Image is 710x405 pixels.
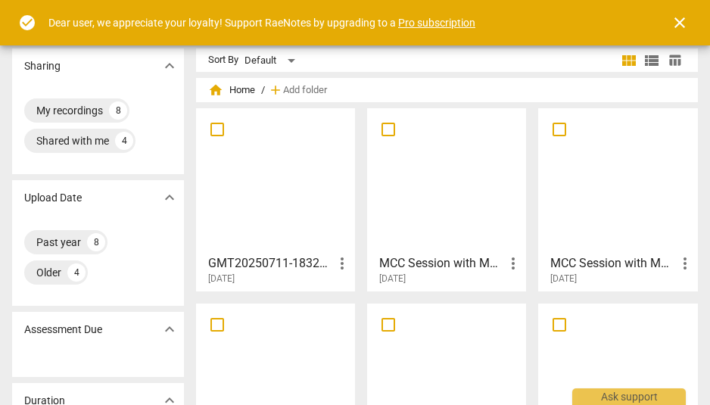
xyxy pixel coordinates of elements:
h3: MCC Session with MM - Playful Prioritization [550,254,675,273]
span: add [268,83,283,98]
a: MCC Session with MM - Playful Prioritization[DATE] [543,114,692,285]
span: home [208,83,223,98]
div: My recordings [36,103,103,118]
span: more_vert [676,254,694,273]
button: Tile view [618,49,640,72]
p: Sharing [24,58,61,74]
button: Close [662,5,698,41]
div: Ask support [572,388,686,405]
div: Dear user, we appreciate your loyalty! Support RaeNotes by upgrading to a [48,15,475,31]
button: Show more [158,318,181,341]
span: [DATE] [379,273,406,285]
div: Default [244,48,301,73]
div: Shared with me [36,133,109,148]
div: 8 [87,233,105,251]
button: List view [640,49,663,72]
h3: GMT20250711-183240_Recording [208,254,333,273]
h3: MCC Session with MM - Room for Creativity [379,254,504,273]
span: / [261,85,265,96]
span: expand_more [160,188,179,207]
span: [DATE] [550,273,577,285]
span: view_list [643,51,661,70]
a: GMT20250711-183240_Recording[DATE] [201,114,350,285]
div: 8 [109,101,127,120]
span: close [671,14,689,32]
span: Home [208,83,255,98]
span: more_vert [504,254,522,273]
div: Older [36,265,61,280]
div: Sort By [208,55,238,66]
button: Show more [158,55,181,77]
span: more_vert [333,254,351,273]
a: Pro subscription [398,17,475,29]
span: view_module [620,51,638,70]
p: Assessment Due [24,322,102,338]
span: expand_more [160,57,179,75]
span: table_chart [668,53,682,67]
span: Add folder [283,85,327,96]
button: Table view [663,49,686,72]
span: check_circle [18,14,36,32]
button: Show more [158,186,181,209]
div: 4 [67,263,86,282]
a: MCC Session with MM - Room for Creativity[DATE] [372,114,521,285]
p: Upload Date [24,190,82,206]
span: [DATE] [208,273,235,285]
span: expand_more [160,320,179,338]
div: Past year [36,235,81,250]
div: 4 [115,132,133,150]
